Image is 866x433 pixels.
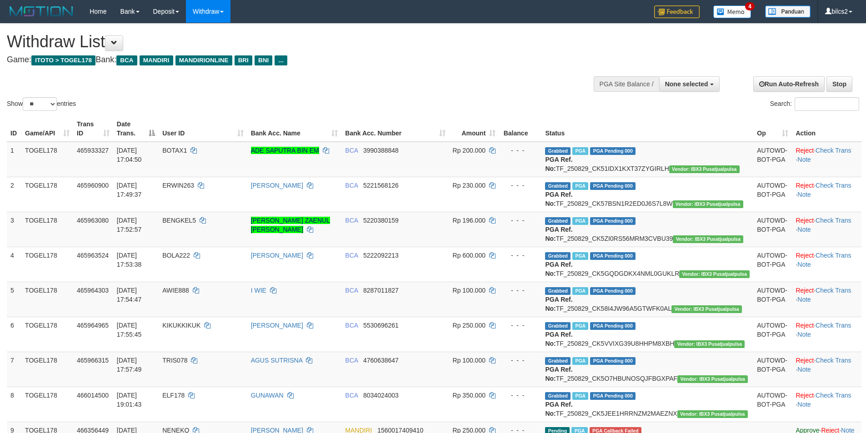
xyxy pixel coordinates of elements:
[7,247,21,282] td: 4
[796,252,814,259] a: Reject
[77,392,109,399] span: 466014500
[753,282,792,317] td: AUTOWD-BOT-PGA
[753,387,792,422] td: AUTOWD-BOT-PGA
[796,287,814,294] a: Reject
[21,352,73,387] td: TOGEL178
[21,116,73,142] th: Game/API: activate to sort column ascending
[816,287,851,294] a: Check Trans
[363,322,399,329] span: Copy 5530696261 to clipboard
[679,270,750,278] span: Vendor URL: https://checkout5.1velocity.biz
[545,182,571,190] span: Grabbed
[796,147,814,154] a: Reject
[117,357,142,373] span: [DATE] 17:57:49
[816,392,851,399] a: Check Trans
[499,116,541,142] th: Balance
[251,287,266,294] a: I WIE
[77,217,109,224] span: 465963080
[753,177,792,212] td: AUTOWD-BOT-PGA
[545,261,572,277] b: PGA Ref. No:
[816,357,851,364] a: Check Trans
[590,217,636,225] span: PGA Pending
[7,55,568,65] h4: Game: Bank:
[7,97,76,111] label: Show entries
[545,226,572,242] b: PGA Ref. No:
[545,191,572,207] b: PGA Ref. No:
[73,116,113,142] th: Trans ID: activate to sort column ascending
[235,55,252,65] span: BRI
[545,147,571,155] span: Grabbed
[753,116,792,142] th: Op: activate to sort column ascending
[363,287,399,294] span: Copy 8287011827 to clipboard
[162,252,190,259] span: BOLA222
[453,217,486,224] span: Rp 196.000
[453,252,486,259] span: Rp 600.000
[594,76,659,92] div: PGA Site Balance /
[797,401,811,408] a: Note
[545,392,571,400] span: Grabbed
[345,147,358,154] span: BCA
[251,217,330,233] a: [PERSON_NAME] ZAENUL [PERSON_NAME]
[116,55,137,65] span: BCA
[345,217,358,224] span: BCA
[816,147,851,154] a: Check Trans
[7,116,21,142] th: ID
[503,146,538,155] div: - - -
[816,217,851,224] a: Check Trans
[590,147,636,155] span: PGA Pending
[7,33,568,51] h1: Withdraw List
[113,116,159,142] th: Date Trans.: activate to sort column descending
[665,80,708,88] span: None selected
[753,142,792,177] td: AUTOWD-BOT-PGA
[792,177,861,212] td: · ·
[7,142,21,177] td: 1
[713,5,751,18] img: Button%20Memo.svg
[345,392,358,399] span: BCA
[453,287,486,294] span: Rp 100.000
[797,331,811,338] a: Note
[753,352,792,387] td: AUTOWD-BOT-PGA
[175,55,232,65] span: MANDIRIONLINE
[117,182,142,198] span: [DATE] 17:49:37
[23,97,57,111] select: Showentries
[816,252,851,259] a: Check Trans
[345,287,358,294] span: BCA
[503,391,538,400] div: - - -
[541,177,753,212] td: TF_250829_CK57BSN1R2ED0J6S7L8W
[590,357,636,365] span: PGA Pending
[117,217,142,233] span: [DATE] 17:52:57
[363,252,399,259] span: Copy 5222092213 to clipboard
[677,410,748,418] span: Vendor URL: https://checkout5.1velocity.biz
[541,212,753,247] td: TF_250829_CK5ZI0RS56MRM3CVBU39
[816,322,851,329] a: Check Trans
[796,217,814,224] a: Reject
[669,165,740,173] span: Vendor URL: https://checkout5.1velocity.biz
[255,55,272,65] span: BNI
[572,217,588,225] span: Marked by bilcs1
[117,287,142,303] span: [DATE] 17:54:47
[21,387,73,422] td: TOGEL178
[541,282,753,317] td: TF_250829_CK58I4JW96A5GTWFK0AL
[753,76,825,92] a: Run Auto-Refresh
[792,282,861,317] td: · ·
[449,116,500,142] th: Amount: activate to sort column ascending
[796,182,814,189] a: Reject
[7,387,21,422] td: 8
[745,2,755,10] span: 4
[545,357,571,365] span: Grabbed
[77,322,109,329] span: 465964965
[21,177,73,212] td: TOGEL178
[162,357,187,364] span: TRIS078
[251,147,319,154] a: ADE SAPUTRA BIN EM
[753,247,792,282] td: AUTOWD-BOT-PGA
[572,287,588,295] span: Marked by bilcs1
[545,366,572,382] b: PGA Ref. No:
[345,357,358,364] span: BCA
[7,352,21,387] td: 7
[31,55,95,65] span: ITOTO > TOGEL178
[590,322,636,330] span: PGA Pending
[7,212,21,247] td: 3
[545,401,572,417] b: PGA Ref. No:
[345,182,358,189] span: BCA
[251,392,284,399] a: GUNAWAN
[117,252,142,268] span: [DATE] 17:53:38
